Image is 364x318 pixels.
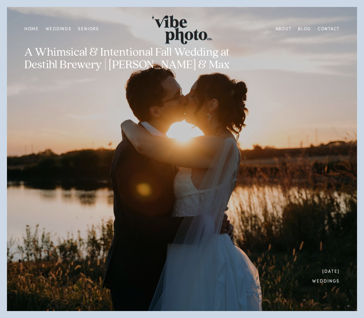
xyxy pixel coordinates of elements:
span: | [104,58,107,71]
span: Fall [155,46,172,58]
span: Wedding [174,46,219,58]
span: Max [209,58,230,71]
a: Weddings [312,277,340,284]
span: A [24,46,33,58]
span: Intentional [100,46,153,58]
span: & [89,46,98,58]
a: Home [21,25,42,33]
span: Whimsical [35,46,87,58]
a: Weddings [42,25,75,33]
span: at [221,46,230,58]
a: Contact [315,25,343,33]
a: Blog [295,25,315,33]
img: Vibe Photo Co. [152,13,212,45]
a: Seniors [75,25,102,33]
a: About [272,25,295,33]
span: [PERSON_NAME] [109,58,196,71]
span: & [198,58,207,71]
span: Brewery [60,58,102,71]
span: Destihl [24,58,57,71]
h6: Weddings [312,278,340,284]
h6: [DATE] [24,268,340,275]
